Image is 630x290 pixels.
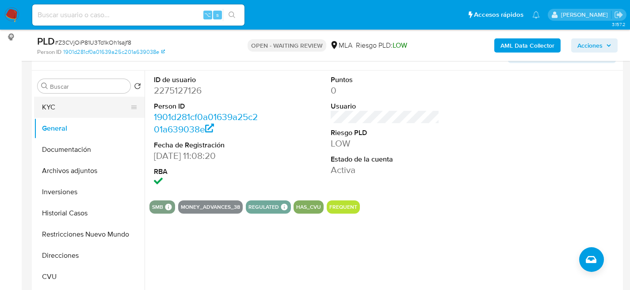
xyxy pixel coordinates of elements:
button: CVU [34,266,145,287]
div: MLA [330,41,352,50]
dt: Person ID [154,102,263,111]
input: Buscar [50,83,127,90]
button: Archivos adjuntos [34,160,145,181]
dd: [DATE] 11:08:20 [154,150,263,162]
dt: ID de usuario [154,75,263,85]
button: Volver al orden por defecto [134,83,141,92]
dt: Riesgo PLD [331,128,440,138]
dd: 0 [331,84,440,97]
b: PLD [37,34,55,48]
a: Salir [614,10,623,19]
dt: Usuario [331,102,440,111]
button: Documentación [34,139,145,160]
span: Acciones [577,38,603,53]
button: General [34,118,145,139]
p: OPEN - WAITING REVIEW [248,39,326,52]
a: 1901d281cf0a01639a25c201a639038e [63,48,165,56]
p: facundo.marin@mercadolibre.com [561,11,611,19]
button: search-icon [223,9,241,21]
span: Accesos rápidos [474,10,523,19]
span: ⌥ [204,11,211,19]
span: 3.157.2 [612,21,626,28]
dt: Fecha de Registración [154,140,263,150]
dt: RBA [154,167,263,177]
button: Acciones [571,38,618,53]
span: s [216,11,219,19]
button: Restricciones Nuevo Mundo [34,224,145,245]
button: Buscar [41,83,48,90]
dd: 2275127126 [154,84,263,97]
span: LOW [393,40,407,50]
button: Historial Casos [34,203,145,224]
dt: Estado de la cuenta [331,154,440,164]
dd: Activa [331,164,440,176]
b: Person ID [37,48,61,56]
input: Buscar usuario o caso... [32,9,244,21]
b: AML Data Collector [500,38,554,53]
button: AML Data Collector [494,38,561,53]
button: Direcciones [34,245,145,266]
button: Inversiones [34,181,145,203]
span: Riesgo PLD: [356,41,407,50]
a: Notificaciones [532,11,540,19]
a: 1901d281cf0a01639a25c201a639038e [154,110,258,136]
span: # Z3CVjOiP81U3Td1kOh1sajf8 [55,38,131,47]
dd: LOW [331,137,440,150]
button: KYC [34,97,137,118]
dt: Puntos [331,75,440,85]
